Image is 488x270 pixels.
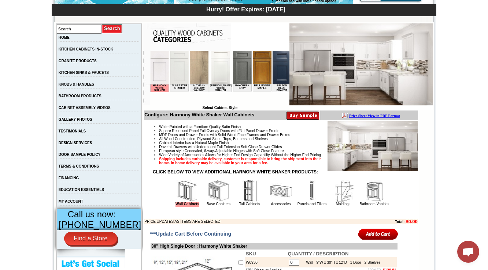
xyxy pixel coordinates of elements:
img: Harmony White Shaker [289,23,433,105]
div: Hurry! Offer Expires: [DATE] [55,5,436,13]
a: KITCHEN SINKS & FAUCETS [59,71,109,75]
a: CABINET ASSEMBLY VIDEOS [59,106,111,110]
b: Configure: Harmony White Shaker Wall Cabinets [144,112,254,117]
img: Product Image [328,121,418,171]
a: Moldings [336,202,350,206]
td: W0930 [245,257,287,267]
li: White Painted with a Furniture Quality Satin Finish [159,125,417,129]
a: EDUCATION ESSENTIALS [59,188,104,192]
a: Open chat [457,241,479,263]
img: Accessories [270,180,292,202]
a: HOME [59,35,70,40]
a: MY ACCOUNT [59,199,83,203]
img: Moldings [332,180,354,202]
input: Add to Cart [358,228,398,240]
b: QUANTITY / DESCRIPTION [288,251,348,256]
a: DESIGN SERVICES [59,141,92,145]
a: BATHROOM PRODUCTS [59,94,101,98]
span: [PHONE_NUMBER] [59,220,141,230]
a: TERMS & CONDITIONS [59,164,99,168]
b: $0.00 [406,219,418,224]
a: Panels and Fillers [297,202,326,206]
li: MDF Doors and Drawer Fronts with Solid Wood Face Frames and Drawer Boxes [159,133,417,137]
a: Wall Cabinets [175,202,199,207]
a: DOOR SAMPLE POLICY [59,153,100,157]
img: Tall Cabinets [239,180,261,202]
div: Wall - 9"W x 30"H x 12"D - 1 Door - 2 Shelves [302,260,380,265]
a: Base Cabinets [207,202,230,206]
a: Price Sheet View in PDF Format [8,1,59,7]
a: Accessories [271,202,291,206]
a: GRANITE PRODUCTS [59,59,97,63]
a: Find a Store [64,232,117,245]
a: Tall Cabinets [239,202,260,206]
b: SKU [246,251,256,256]
li: European style Concealed, 6-way-Adjustable Hinges with Soft Close Feature [159,149,417,153]
img: Wall Cabinets [177,180,199,202]
img: Panels and Fillers [301,180,323,202]
span: ***Update Cart Before Continuing [150,231,231,237]
strong: Shipping includes curbside delivery, customer is responsible to bring the shipment into their hom... [159,157,321,165]
img: Bathroom Vanities [363,180,385,202]
strong: CLICK BELOW TO VIEW ADDITIONAL HARMONY WHITE SHAKER PRODUCTS: [153,169,318,175]
b: Select Cabinet Style [202,106,237,110]
td: Belton Blue Shaker [122,33,141,41]
a: KITCHEN CABINETS IN-STOCK [59,47,113,51]
span: Call us now: [68,209,116,219]
li: All Wood Construction, Plywood Sides, Tops, Bottoms and Shelves [159,137,417,141]
a: GALLERY PHOTOS [59,117,92,121]
iframe: Browser incompatible [150,51,289,106]
li: Square Recessed Panel Full Overlay Doors with Flat Panel Drawer Fronts [159,129,417,133]
b: Total: [395,220,404,224]
a: Bathroom Vanities [360,202,389,206]
li: Cabinet Interior has a Natural Maple Finish [159,141,417,145]
li: Dovetail Drawers with Undermount Full Extension Soft Close Drawer Glides [159,145,417,149]
input: Submit [102,24,123,34]
td: PRICE UPDATES AS ITEMS ARE SELECTED [144,219,355,224]
img: Base Cabinets [208,180,230,202]
img: pdf.png [1,2,7,8]
a: KNOBS & HANDLES [59,82,94,86]
td: 30" High Single Door : Harmony White Shaker [151,243,398,250]
b: Price Sheet View in PDF Format [8,3,59,7]
a: TESTIMONIALS [59,129,86,133]
a: FINANCING [59,176,79,180]
li: Wide Variety of Accessories Allows for Higher End Design Capability Without the Higher End Pricing [159,153,417,157]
